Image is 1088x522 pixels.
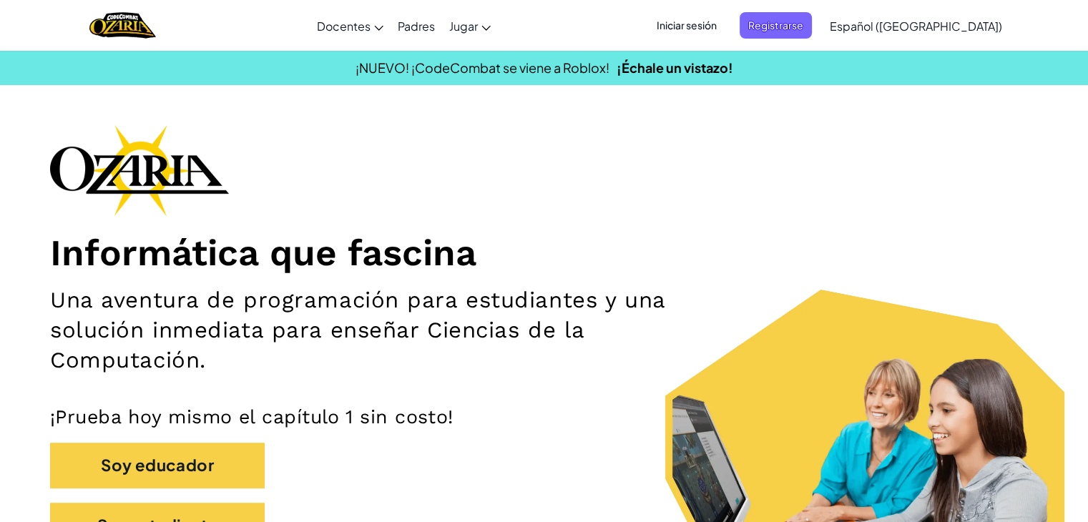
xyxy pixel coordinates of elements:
img: Home [89,11,156,40]
button: Registrarse [740,12,812,39]
a: Jugar [442,6,498,45]
span: ¡NUEVO! ¡CodeCombat se viene a Roblox! [356,59,609,76]
button: Iniciar sesión [648,12,725,39]
span: Español ([GEOGRAPHIC_DATA]) [830,19,1002,34]
span: Docentes [317,19,371,34]
h1: Informática que fascina [50,230,1038,275]
a: Español ([GEOGRAPHIC_DATA]) [823,6,1009,45]
p: ¡Prueba hoy mismo el capítulo 1 sin costo! [50,405,1038,428]
a: ¡Échale un vistazo! [617,59,733,76]
button: Soy educador [50,443,265,488]
a: Docentes [310,6,391,45]
a: Padres [391,6,442,45]
h2: Una aventura de programación para estudiantes y una solución inmediata para enseñar Ciencias de l... [50,285,712,376]
a: Ozaria by CodeCombat logo [89,11,156,40]
img: Ozaria branding logo [50,124,229,216]
span: Jugar [449,19,478,34]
